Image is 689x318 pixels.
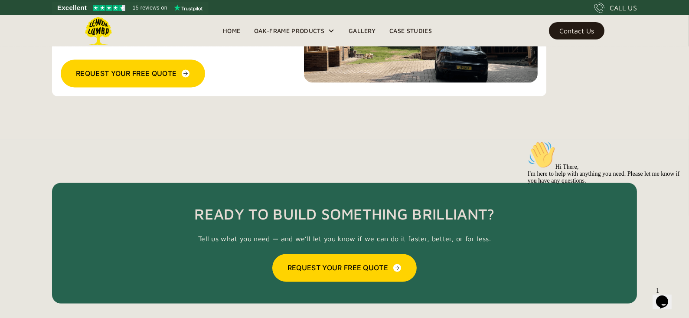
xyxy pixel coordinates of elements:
[272,254,417,282] a: Request Your Free Quote
[247,15,342,46] div: Oak-Frame Products
[3,26,156,46] span: Hi There, I'm here to help with anything you need. Please let me know if you have any questions.
[549,22,604,39] a: Contact Us
[524,138,680,279] iframe: chat widget
[382,24,439,37] a: Case Studies
[3,3,160,47] div: 👋Hi There,I'm here to help with anything you need. Please let me know if you have any questions.
[559,28,594,34] div: Contact Us
[287,262,388,273] div: Request Your Free Quote
[52,2,209,14] a: See Lemon Lumba reviews on Trustpilot
[594,3,637,13] a: CALL US
[174,4,202,11] img: Trustpilot logo
[133,3,167,13] span: 15 reviews on
[198,233,491,244] p: Tell us what you need — and we’ll let you know if we can do it faster, better, or for less.
[57,3,87,13] span: Excellent
[93,5,125,11] img: Trustpilot 4.5 stars
[342,24,382,37] a: Gallery
[610,3,637,13] div: CALL US
[76,68,176,79] div: Request Your Free Quote
[254,26,324,36] div: Oak-Frame Products
[194,204,494,223] h2: Ready to Build Something Brilliant?
[3,3,31,31] img: :wave:
[61,59,205,87] a: Request Your Free Quote
[216,24,247,37] a: Home
[653,283,680,309] iframe: chat widget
